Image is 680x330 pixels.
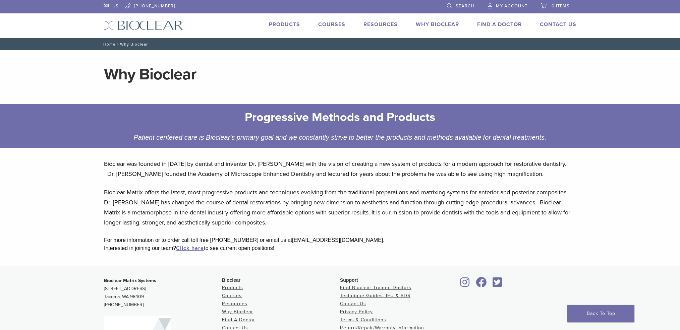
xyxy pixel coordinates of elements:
span: My Account [496,3,527,9]
a: Why Bioclear [416,21,459,28]
strong: Bioclear Matrix Systems [104,278,156,283]
a: Resources [222,301,247,307]
p: Bioclear Matrix offers the latest, most progressive products and techniques evolving from the tra... [104,187,576,227]
span: Support [340,277,358,283]
a: Privacy Policy [340,309,373,315]
a: Contact Us [540,21,576,28]
a: Find Bioclear Trained Doctors [340,285,411,290]
a: Bioclear [490,281,504,288]
h2: Progressive Methods and Products [118,109,562,125]
span: 0 items [552,3,570,9]
span: Search [456,3,474,9]
a: Contact Us [340,301,366,307]
a: Terms & Conditions [340,317,386,323]
img: Bioclear [104,20,183,30]
h1: Why Bioclear [104,66,576,82]
a: Home [101,42,116,47]
a: Click here [176,245,204,252]
span: Bioclear [222,277,240,283]
div: For more information or to order call toll free [PHONE_NUMBER] or email us at [EMAIL_ADDRESS][DOM... [104,236,576,244]
a: Resources [363,21,398,28]
a: Back To Top [567,305,634,322]
p: Bioclear was founded in [DATE] by dentist and inventor Dr. [PERSON_NAME] with the vision of creat... [104,159,576,179]
a: Courses [222,293,242,299]
p: [STREET_ADDRESS] Tacoma, WA 98409 [PHONE_NUMBER] [104,277,222,309]
span: / [116,43,120,46]
a: Technique Guides, IFU & SDS [340,293,410,299]
div: Patient centered care is Bioclear's primary goal and we constantly strive to better the products ... [113,132,567,143]
div: Interested in joining our team? to see current open positions! [104,244,576,252]
a: Products [269,21,300,28]
a: Products [222,285,243,290]
a: Find A Doctor [222,317,255,323]
a: Find A Doctor [477,21,522,28]
a: Bioclear [458,281,472,288]
a: Why Bioclear [222,309,253,315]
a: Courses [318,21,345,28]
a: Bioclear [473,281,489,288]
nav: Why Bioclear [99,38,581,50]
